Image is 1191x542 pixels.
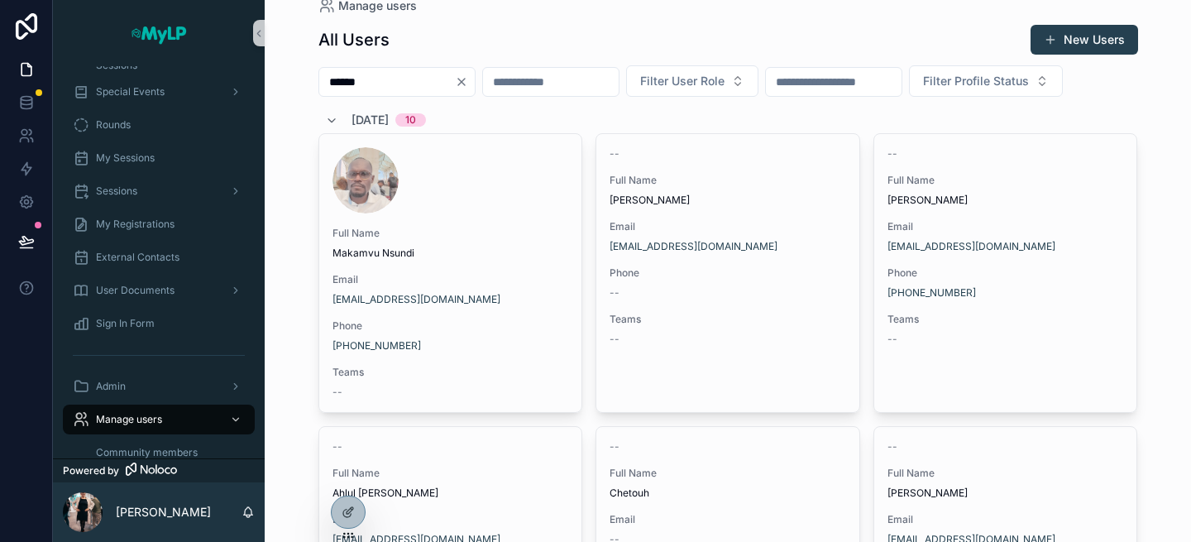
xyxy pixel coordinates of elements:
span: User Documents [96,284,175,297]
span: Email [332,273,569,286]
span: Full Name [610,174,846,187]
span: -- [887,147,897,161]
span: Phone [887,266,1124,280]
span: External Contacts [96,251,179,264]
span: -- [610,440,619,453]
a: Powered by [53,458,265,482]
a: Community members [83,438,255,468]
span: Email [610,513,846,526]
a: [PHONE_NUMBER] [887,286,976,300]
span: Email [887,513,1124,526]
a: [EMAIL_ADDRESS][DOMAIN_NAME] [332,293,500,306]
span: Sessions [96,185,137,198]
span: -- [610,286,619,300]
a: Sessions [63,176,255,206]
a: Manage users [63,405,255,434]
button: New Users [1031,25,1138,55]
span: Full Name [610,467,846,480]
a: My Sessions [63,143,255,173]
img: App logo [130,20,188,46]
a: [PHONE_NUMBER] [332,339,421,353]
a: Sign In Form [63,309,255,338]
span: -- [332,386,342,399]
span: [PERSON_NAME] [610,194,846,207]
a: Full NameMakamvu NsundiEmail[EMAIL_ADDRESS][DOMAIN_NAME]Phone[PHONE_NUMBER]Teams-- [318,133,583,413]
span: Email [610,220,846,233]
div: 10 [405,113,416,127]
span: Email [887,220,1124,233]
span: Filter Profile Status [923,73,1029,89]
span: Email [332,513,569,526]
a: Admin [63,372,255,401]
span: Ahlul [PERSON_NAME] [332,487,569,500]
button: Select Button [626,65,758,97]
button: Select Button [909,65,1063,97]
span: Phone [610,266,846,280]
span: -- [610,147,619,161]
span: Full Name [332,467,569,480]
a: --Full Name[PERSON_NAME]Email[EMAIL_ADDRESS][DOMAIN_NAME]Phone--Teams-- [595,133,860,413]
span: Teams [610,313,846,326]
span: Teams [332,366,569,379]
span: My Registrations [96,218,175,231]
h1: All Users [318,28,390,51]
span: Filter User Role [640,73,725,89]
a: User Documents [63,276,255,305]
span: Manage users [96,413,162,426]
span: -- [887,333,897,346]
span: Powered by [63,464,119,477]
a: External Contacts [63,242,255,272]
span: Teams [887,313,1124,326]
span: -- [332,440,342,453]
span: My Sessions [96,151,155,165]
a: [EMAIL_ADDRESS][DOMAIN_NAME] [887,240,1055,253]
a: --Full Name[PERSON_NAME]Email[EMAIL_ADDRESS][DOMAIN_NAME]Phone[PHONE_NUMBER]Teams-- [873,133,1138,413]
span: -- [610,333,619,346]
span: [DATE] [352,112,389,128]
span: Community members [96,446,198,459]
span: -- [887,440,897,453]
span: [PERSON_NAME] [887,194,1124,207]
span: Makamvu Nsundi [332,247,569,260]
span: Admin [96,380,126,393]
a: Special Events [63,77,255,107]
a: Rounds [63,110,255,140]
span: Chetouh [610,487,846,500]
span: Phone [332,319,569,333]
p: [PERSON_NAME] [116,504,211,520]
span: Full Name [332,227,569,240]
span: Full Name [887,467,1124,480]
a: [EMAIL_ADDRESS][DOMAIN_NAME] [610,240,777,253]
button: Clear [455,75,475,89]
span: Special Events [96,85,165,98]
span: [PERSON_NAME] [887,487,1124,500]
a: My Registrations [63,209,255,239]
div: scrollable content [53,66,265,458]
span: Rounds [96,118,131,132]
span: Sign In Form [96,317,155,330]
span: Full Name [887,174,1124,187]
